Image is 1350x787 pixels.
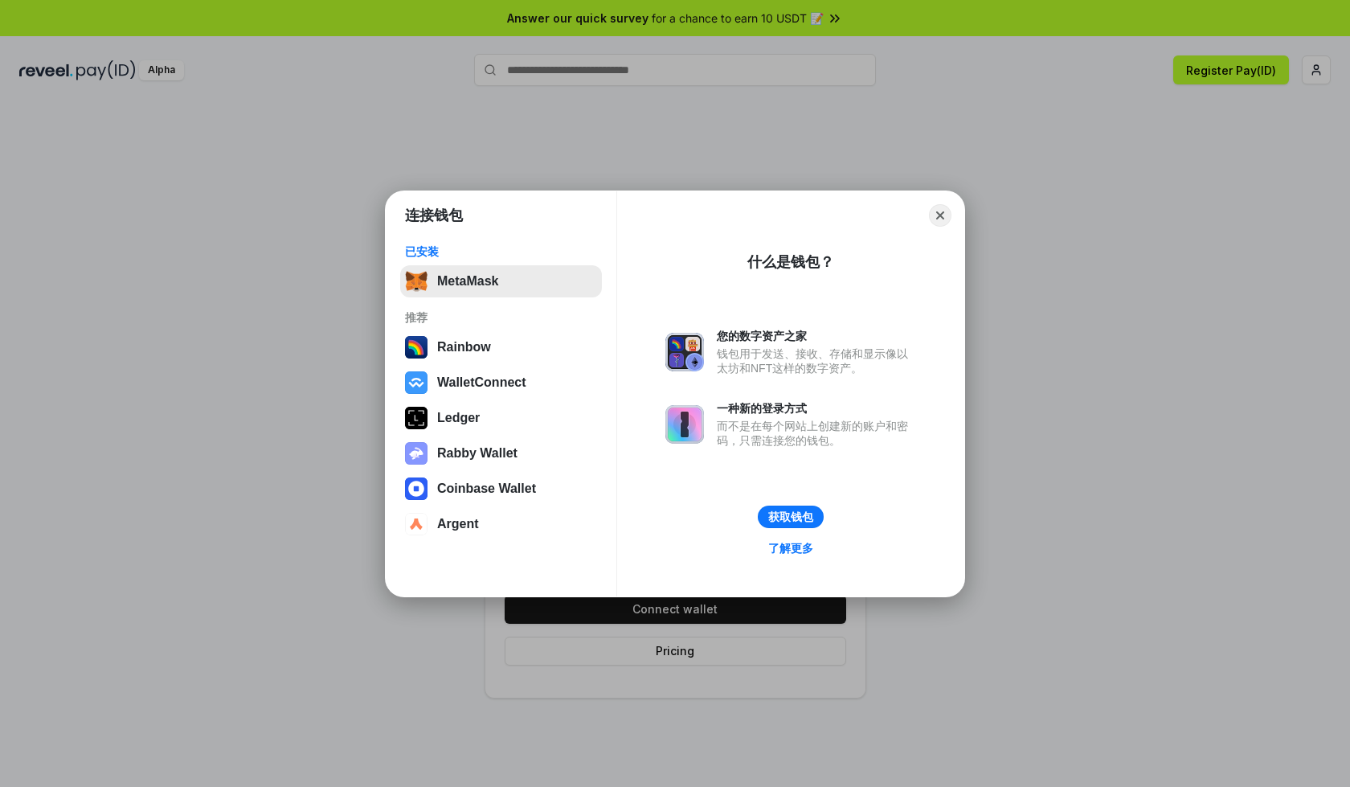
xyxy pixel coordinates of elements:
[405,371,427,394] img: svg+xml,%3Csvg%20width%3D%2228%22%20height%3D%2228%22%20viewBox%3D%220%200%2028%2028%22%20fill%3D...
[437,482,536,496] div: Coinbase Wallet
[758,506,824,528] button: 获取钱包
[400,265,602,297] button: MetaMask
[437,411,480,425] div: Ledger
[400,508,602,540] button: Argent
[405,407,427,429] img: svg+xml,%3Csvg%20xmlns%3D%22http%3A%2F%2Fwww.w3.org%2F2000%2Fsvg%22%20width%3D%2228%22%20height%3...
[405,206,463,225] h1: 连接钱包
[437,274,498,289] div: MetaMask
[437,375,526,390] div: WalletConnect
[437,517,479,531] div: Argent
[400,331,602,363] button: Rainbow
[747,252,834,272] div: 什么是钱包？
[400,367,602,399] button: WalletConnect
[717,419,916,448] div: 而不是在每个网站上创建新的账户和密码，只需连接您的钱包。
[768,510,813,524] div: 获取钱包
[405,442,427,465] img: svg+xml,%3Csvg%20xmlns%3D%22http%3A%2F%2Fwww.w3.org%2F2000%2Fsvg%22%20fill%3D%22none%22%20viewBox...
[717,329,916,343] div: 您的数字资产之家
[405,478,427,500] img: svg+xml,%3Csvg%20width%3D%2228%22%20height%3D%2228%22%20viewBox%3D%220%200%2028%2028%22%20fill%3D...
[400,402,602,434] button: Ledger
[405,270,427,293] img: svg+xml,%3Csvg%20fill%3D%22none%22%20height%3D%2233%22%20viewBox%3D%220%200%2035%2033%22%20width%...
[717,346,916,375] div: 钱包用于发送、接收、存储和显示像以太坊和NFT这样的数字资产。
[665,333,704,371] img: svg+xml,%3Csvg%20xmlns%3D%22http%3A%2F%2Fwww.w3.org%2F2000%2Fsvg%22%20fill%3D%22none%22%20viewBox...
[400,473,602,505] button: Coinbase Wallet
[437,446,517,461] div: Rabby Wallet
[437,340,491,355] div: Rainbow
[759,538,823,559] a: 了解更多
[929,204,951,227] button: Close
[405,244,597,259] div: 已安装
[405,513,427,535] img: svg+xml,%3Csvg%20width%3D%2228%22%20height%3D%2228%22%20viewBox%3D%220%200%2028%2028%22%20fill%3D...
[665,405,704,444] img: svg+xml,%3Csvg%20xmlns%3D%22http%3A%2F%2Fwww.w3.org%2F2000%2Fsvg%22%20fill%3D%22none%22%20viewBox...
[405,336,427,359] img: svg+xml,%3Csvg%20width%3D%22120%22%20height%3D%22120%22%20viewBox%3D%220%200%20120%20120%22%20fil...
[768,541,813,555] div: 了解更多
[400,437,602,469] button: Rabby Wallet
[717,401,916,416] div: 一种新的登录方式
[405,310,597,325] div: 推荐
